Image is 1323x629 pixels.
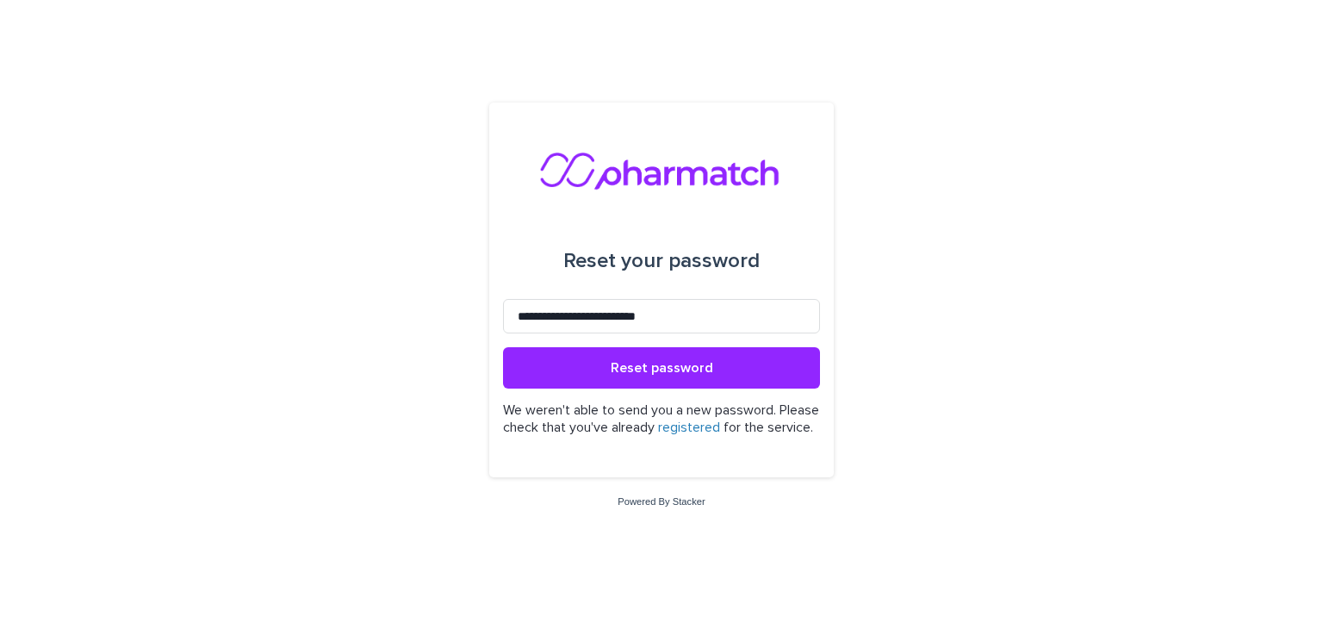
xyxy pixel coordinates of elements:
[503,347,820,389] button: Reset password
[563,237,760,285] div: Reset your password
[658,420,720,434] a: registered
[611,361,713,375] span: Reset password
[539,144,784,196] img: nMxkRIEURaCxZB0ULbfH
[503,402,820,435] p: We weren't able to send you a new password. Please check that you've already for the service.
[618,496,705,507] a: Powered By Stacker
